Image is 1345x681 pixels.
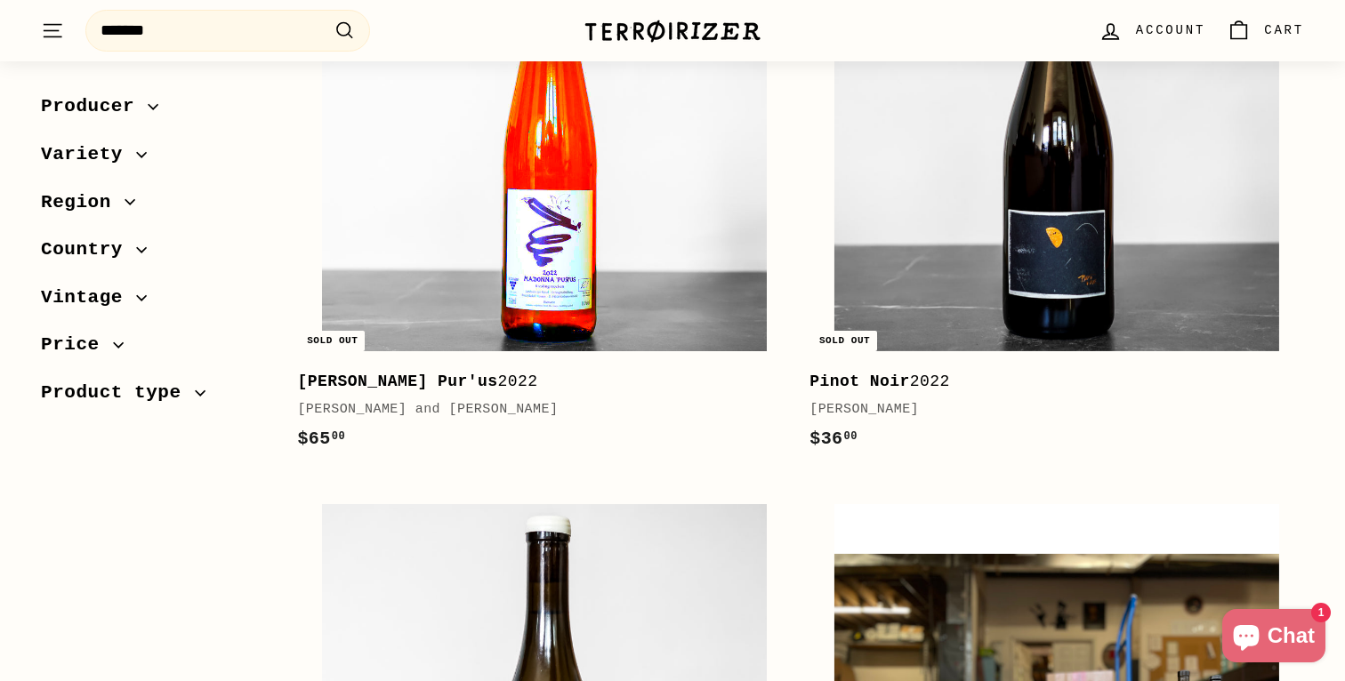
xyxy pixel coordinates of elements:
[41,277,269,325] button: Vintage
[41,140,136,170] span: Variety
[844,430,858,443] sup: 00
[41,282,136,312] span: Vintage
[41,135,269,183] button: Variety
[41,373,269,421] button: Product type
[41,230,269,278] button: Country
[41,325,269,373] button: Price
[809,369,1286,395] div: 2022
[41,330,113,360] span: Price
[1217,609,1331,667] inbox-online-store-chat: Shopify online store chat
[297,399,774,421] div: [PERSON_NAME] and [PERSON_NAME]
[1088,4,1216,57] a: Account
[41,92,148,122] span: Producer
[41,235,136,265] span: Country
[1136,20,1205,40] span: Account
[809,429,858,449] span: $36
[1216,4,1315,57] a: Cart
[41,187,125,217] span: Region
[1264,20,1304,40] span: Cart
[812,331,877,351] div: Sold out
[297,429,345,449] span: $65
[41,378,195,408] span: Product type
[297,369,774,395] div: 2022
[41,182,269,230] button: Region
[809,399,1286,421] div: [PERSON_NAME]
[41,87,269,135] button: Producer
[300,331,365,351] div: Sold out
[332,430,345,443] sup: 00
[809,373,910,390] b: Pinot Noir
[297,373,497,390] b: [PERSON_NAME] Pur'us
